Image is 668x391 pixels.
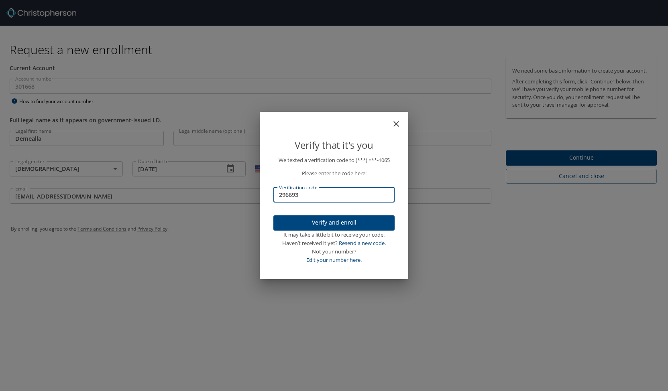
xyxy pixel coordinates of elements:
p: We texted a verification code to (***) ***- 1065 [273,156,395,164]
div: It may take a little bit to receive your code. [273,231,395,239]
span: Verify and enroll [280,218,388,228]
p: Please enter the code here: [273,169,395,178]
p: Verify that it's you [273,138,395,153]
a: Edit your number here. [306,256,362,263]
div: Haven’t received it yet? [273,239,395,247]
button: close [395,115,405,125]
div: Not your number? [273,247,395,256]
button: Verify and enroll [273,215,395,231]
a: Resend a new code. [339,239,386,247]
